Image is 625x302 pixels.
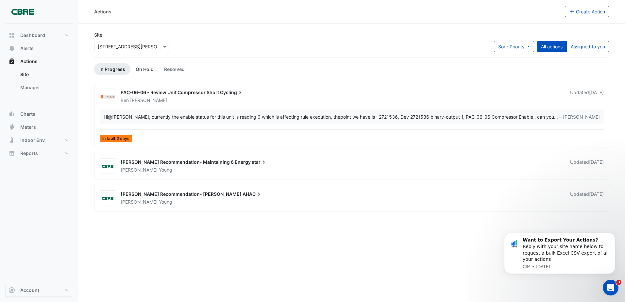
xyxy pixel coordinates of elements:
[94,63,130,75] a: In Progress
[570,159,604,173] div: Updated
[252,159,267,165] span: star
[5,134,73,147] button: Indoor Env
[5,121,73,134] button: Meters
[494,41,534,52] button: Sort: Priority
[121,90,219,95] span: PAC-06-06 - Review Unit Compressor Short
[104,113,600,120] div: …
[616,280,621,285] span: 3
[108,114,149,120] span: b.mueller@conservia.com [Conservia]
[104,113,554,120] div: Hi , currently the enable status for this unit is reading 0 which is affecting rule execution, th...
[8,137,15,143] app-icon: Indoor Env
[8,124,15,130] app-icon: Meters
[565,6,610,17] button: Create Action
[100,135,132,142] span: In fault
[159,63,190,75] a: Resolved
[130,97,167,104] span: [PERSON_NAME]
[100,93,115,100] img: Conservia
[130,63,159,75] a: On Hold
[159,167,172,173] span: Young
[5,284,73,297] button: Account
[121,159,251,165] span: [PERSON_NAME] Recommendation- Maintaining 6 Energy
[8,45,15,52] app-icon: Alerts
[121,167,158,173] span: [PERSON_NAME]
[537,41,567,52] button: All actions
[121,97,129,103] span: Ben
[589,90,604,95] span: Wed 20-Aug-2025 13:51 AEST
[121,191,242,197] span: [PERSON_NAME] Recommendation- [PERSON_NAME]
[121,199,158,205] span: [PERSON_NAME]
[8,58,15,65] app-icon: Actions
[576,9,605,14] span: Create Action
[20,124,36,130] span: Meters
[570,89,604,104] div: Updated
[570,191,604,205] div: Updated
[5,147,73,160] button: Reports
[8,5,37,18] img: Company Logo
[498,44,525,49] span: Sort: Priority
[494,229,625,284] iframe: Intercom notifications message
[20,58,38,65] span: Actions
[5,55,73,68] button: Actions
[589,159,604,165] span: Wed 04-Jun-2025 14:19 AEST
[5,68,73,97] div: Actions
[94,31,102,38] label: Site
[589,191,604,197] span: Wed 04-Jun-2025 14:14 AEST
[8,150,15,157] app-icon: Reports
[15,81,73,94] a: Manager
[20,111,35,117] span: Charts
[100,195,115,202] img: CBRE Charter Hall
[159,199,172,205] span: Young
[8,111,15,117] app-icon: Charts
[20,32,45,39] span: Dashboard
[15,68,73,81] a: Site
[117,137,129,141] span: 2 days
[559,113,600,120] span: – [PERSON_NAME]
[220,89,244,96] span: Cycling
[603,280,618,295] iframe: Intercom live chat
[5,42,73,55] button: Alerts
[8,32,15,39] app-icon: Dashboard
[5,29,73,42] button: Dashboard
[243,191,262,197] span: AHAC
[94,8,111,15] div: Actions
[20,287,39,294] span: Account
[5,108,73,121] button: Charts
[100,163,115,170] img: CBRE Charter Hall
[20,45,34,52] span: Alerts
[566,41,609,52] button: Assigned to you
[20,150,38,157] span: Reports
[20,137,45,143] span: Indoor Env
